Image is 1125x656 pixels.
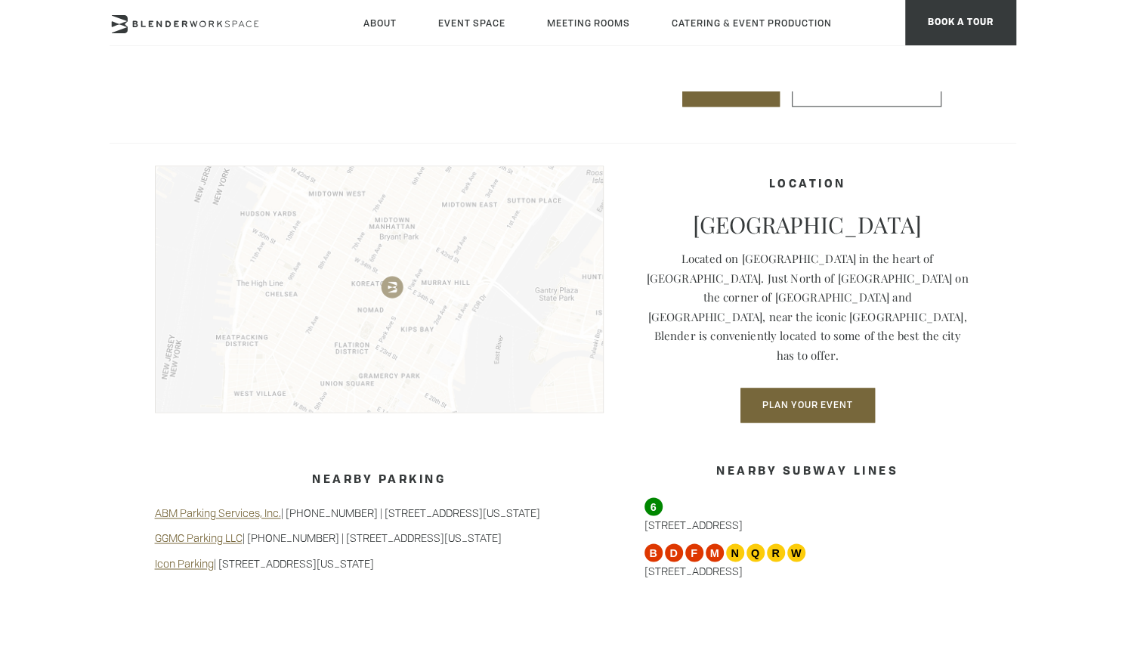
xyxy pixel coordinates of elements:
span: D [665,543,683,562]
p: Located on [GEOGRAPHIC_DATA] in the heart of [GEOGRAPHIC_DATA]. Just North of [GEOGRAPHIC_DATA] o... [644,249,971,365]
span: R [767,543,785,562]
img: blender-map.jpg [155,166,604,413]
h3: Nearby Parking [155,466,604,495]
p: | [PHONE_NUMBER] | [STREET_ADDRESS][US_STATE] [155,531,604,546]
p: | [PHONE_NUMBER] | [STREET_ADDRESS][US_STATE] [155,506,604,521]
a: GGMC Parking LLC [155,531,243,545]
p: [GEOGRAPHIC_DATA] [644,211,971,238]
span: W [787,543,805,562]
a: Icon Parking [155,556,214,571]
h4: Location [644,171,971,200]
span: F [685,543,703,562]
span: B [644,543,663,562]
a: ABM Parking Services, Inc. [155,506,281,520]
h3: Nearby Subway Lines [644,458,971,487]
span: Q [746,543,765,562]
p: [STREET_ADDRESS] [644,543,971,579]
span: N [726,543,744,562]
p: | [STREET_ADDRESS][US_STATE] [155,556,604,571]
p: [STREET_ADDRESS] [644,497,971,533]
span: 6 [644,497,663,515]
span: M [706,543,724,562]
button: Plan Your Event [740,388,875,422]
